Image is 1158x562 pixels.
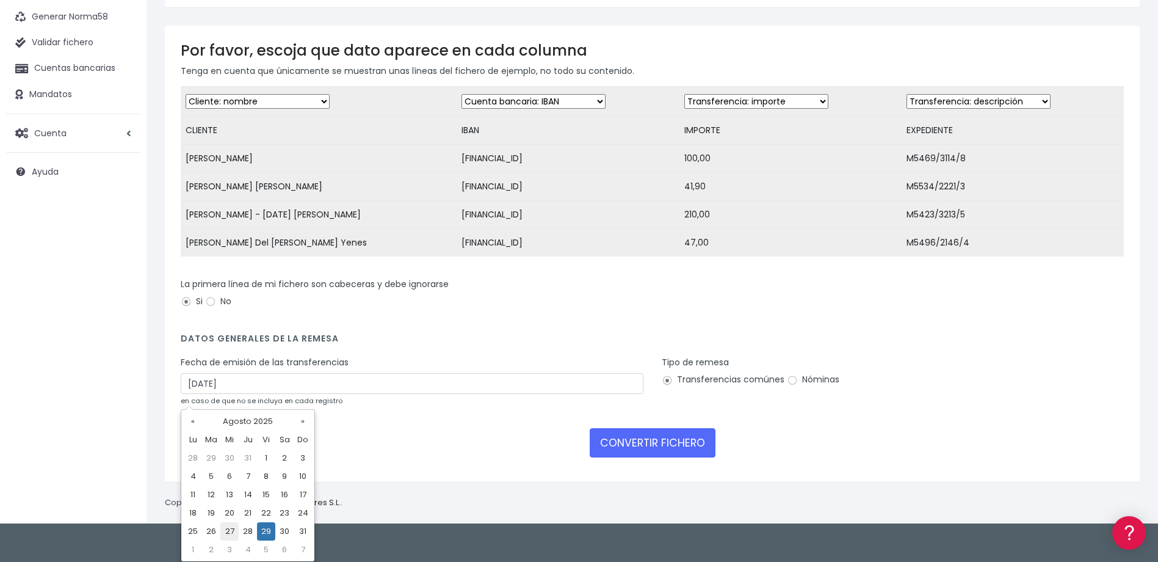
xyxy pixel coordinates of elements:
button: CONVERTIR FICHERO [590,428,715,458]
label: Si [181,295,203,308]
td: 17 [294,486,312,504]
td: 47,00 [679,229,902,257]
th: Agosto 2025 [202,412,294,431]
label: Transferencias comúnes [662,373,784,386]
a: Problemas habituales [12,173,232,192]
td: [FINANCIAL_ID] [457,173,679,201]
td: 2 [275,449,294,467]
td: 5 [257,541,275,559]
a: Cuenta [6,120,140,146]
td: [PERSON_NAME] [181,145,457,173]
td: M5423/3213/5 [902,201,1124,229]
td: 27 [220,522,239,541]
td: 24 [294,504,312,522]
label: Tipo de remesa [662,356,729,369]
a: Validar fichero [6,30,140,56]
td: 210,00 [679,201,902,229]
td: 26 [202,522,220,541]
td: 16 [275,486,294,504]
td: 20 [220,504,239,522]
label: No [205,295,231,308]
td: 29 [202,449,220,467]
td: CLIENTE [181,117,457,145]
td: 1 [184,541,202,559]
td: 12 [202,486,220,504]
td: 30 [220,449,239,467]
label: Nóminas [787,373,839,386]
td: M5534/2221/3 [902,173,1124,201]
td: [FINANCIAL_ID] [457,201,679,229]
td: 2 [202,541,220,559]
div: Información general [12,85,232,97]
td: 25 [184,522,202,541]
p: Tenga en cuenta que únicamente se muestran unas líneas del fichero de ejemplo, no todo su contenido. [181,64,1124,78]
td: 28 [239,522,257,541]
td: 22 [257,504,275,522]
button: Contáctanos [12,327,232,348]
td: IBAN [457,117,679,145]
span: Cuenta [34,126,67,139]
span: Ayuda [32,166,59,178]
td: 9 [275,467,294,486]
td: 29 [257,522,275,541]
td: [PERSON_NAME] Del [PERSON_NAME] Yenes [181,229,457,257]
label: La primera línea de mi fichero son cabeceras y debe ignorarse [181,278,449,291]
th: Vi [257,431,275,449]
td: 10 [294,467,312,486]
th: Lu [184,431,202,449]
td: 18 [184,504,202,522]
td: 5 [202,467,220,486]
td: [PERSON_NAME] [PERSON_NAME] [181,173,457,201]
td: 28 [184,449,202,467]
a: API [12,312,232,331]
td: 11 [184,486,202,504]
a: Cuentas bancarias [6,56,140,81]
th: Sa [275,431,294,449]
div: Convertir ficheros [12,135,232,147]
td: [FINANCIAL_ID] [457,229,679,257]
a: Formatos [12,155,232,173]
div: Facturación [12,243,232,254]
td: 1 [257,449,275,467]
td: IMPORTE [679,117,902,145]
a: POWERED BY ENCHANT [168,352,235,363]
td: 19 [202,504,220,522]
td: 6 [220,467,239,486]
th: « [184,412,202,431]
td: 31 [239,449,257,467]
td: M5496/2146/4 [902,229,1124,257]
small: en caso de que no se incluya en cada registro [181,396,342,406]
a: Videotutoriales [12,192,232,211]
th: Ma [202,431,220,449]
a: Mandatos [6,82,140,108]
td: 7 [294,541,312,559]
td: M5469/3114/8 [902,145,1124,173]
td: 3 [294,449,312,467]
h3: Por favor, escoja que dato aparece en cada columna [181,42,1124,59]
a: Perfiles de empresas [12,211,232,230]
td: 6 [275,541,294,559]
td: 15 [257,486,275,504]
th: Mi [220,431,239,449]
td: 8 [257,467,275,486]
td: [PERSON_NAME] - [DATE] [PERSON_NAME] [181,201,457,229]
p: Copyright © 2025 . [165,497,342,509]
td: 14 [239,486,257,504]
td: 4 [239,541,257,559]
h4: Datos generales de la remesa [181,334,1124,350]
td: 41,90 [679,173,902,201]
td: [FINANCIAL_ID] [457,145,679,173]
th: Ju [239,431,257,449]
td: 7 [239,467,257,486]
th: Do [294,431,312,449]
td: 13 [220,486,239,504]
td: 21 [239,504,257,522]
a: Información general [12,104,232,123]
label: Fecha de emisión de las transferencias [181,356,349,369]
th: » [294,412,312,431]
a: General [12,262,232,281]
td: 30 [275,522,294,541]
td: 23 [275,504,294,522]
td: 100,00 [679,145,902,173]
td: 31 [294,522,312,541]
